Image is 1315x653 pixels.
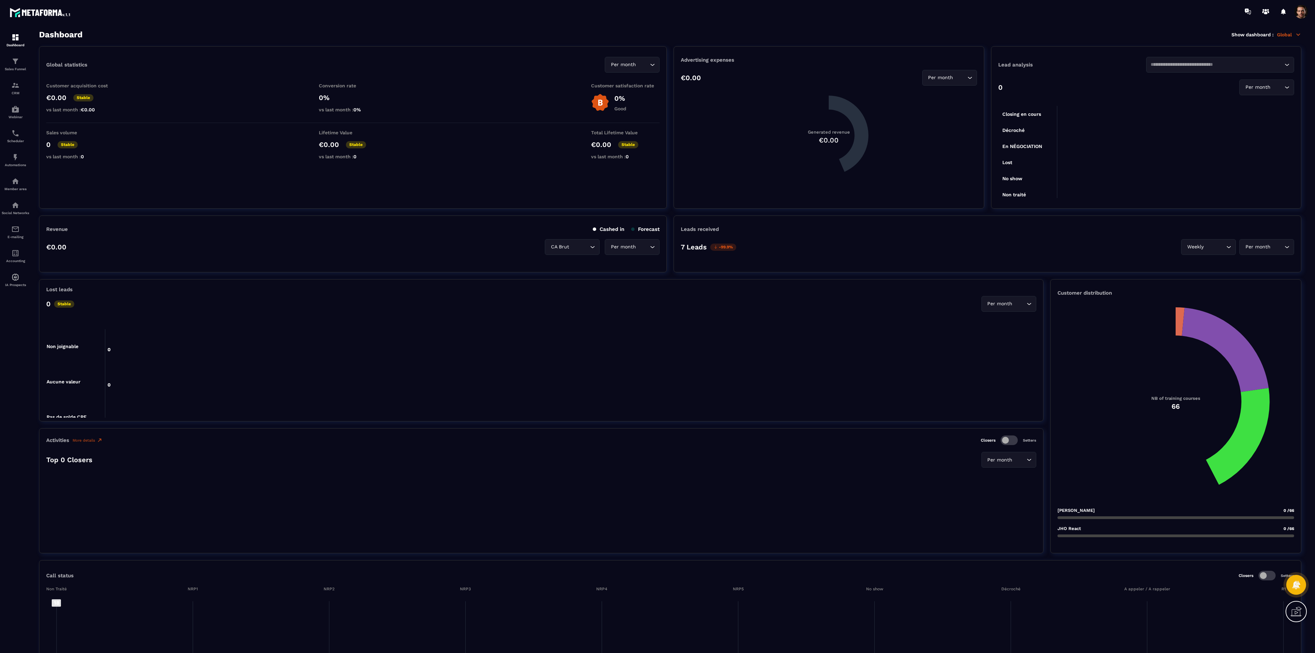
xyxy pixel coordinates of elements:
[637,61,648,69] input: Search for option
[46,587,67,591] tspan: Non Traité
[11,81,20,89] img: formation
[631,226,660,232] p: Forecast
[922,70,977,86] div: Search for option
[1146,57,1294,73] div: Search for option
[549,243,571,251] span: CA Brut
[2,91,29,95] p: CRM
[626,154,629,159] span: 0
[981,452,1036,468] div: Search for option
[1014,456,1025,464] input: Search for option
[637,243,648,251] input: Search for option
[681,57,977,63] p: Advertising expenses
[319,83,387,88] p: Conversion rate
[986,456,1014,464] span: Per month
[46,437,69,443] p: Activities
[1277,32,1301,38] p: Global
[1001,587,1020,591] tspan: Décroché
[1239,239,1294,255] div: Search for option
[1205,243,1225,251] input: Search for option
[2,28,29,52] a: formationformationDashboard
[591,154,660,159] p: vs last month :
[47,379,80,384] tspan: Aucune valeur
[46,572,74,579] p: Call status
[188,587,198,591] tspan: NRP1
[319,94,387,102] p: 0%
[2,196,29,220] a: social-networksocial-networkSocial Networks
[618,141,638,148] p: Stable
[1057,290,1294,296] p: Customer distribution
[2,244,29,268] a: accountantaccountantAccounting
[2,163,29,167] p: Automations
[1124,587,1170,591] tspan: A appeler / A rappeler
[319,130,387,135] p: Lifetime Value
[1272,84,1283,91] input: Search for option
[1283,508,1294,513] span: 0 /66
[609,61,637,69] span: Per month
[11,177,20,185] img: automations
[46,107,115,112] p: vs last month :
[591,130,660,135] p: Total Lifetime Value
[1244,243,1272,251] span: Per month
[981,296,1036,312] div: Search for option
[998,62,1146,68] p: Lead analysis
[319,140,339,149] p: €0.00
[1023,438,1036,443] p: Setters
[1239,573,1253,578] p: Closers
[2,100,29,124] a: automationsautomationsWebinar
[571,243,588,251] input: Search for option
[47,414,87,420] tspan: Pas de solde CPF
[2,211,29,215] p: Social Networks
[2,283,29,287] p: IA Prospects
[1281,587,1286,591] tspan: R1
[733,587,744,591] tspan: NRP5
[1002,160,1012,165] tspan: Lost
[614,94,626,102] p: 0%
[591,94,609,112] img: b-badge-o.b3b20ee6.svg
[596,587,607,591] tspan: NRP4
[319,107,387,112] p: vs last month :
[1014,300,1025,308] input: Search for option
[593,226,624,232] p: Cashed in
[11,57,20,65] img: formation
[46,62,87,68] p: Global statistics
[353,154,356,159] span: 0
[591,83,660,88] p: Customer satisfaction rate
[319,154,387,159] p: vs last month :
[47,344,78,349] tspan: Non joignable
[2,124,29,148] a: schedulerschedulerScheduler
[73,94,93,101] p: Stable
[81,107,95,112] span: €0.00
[1244,84,1272,91] span: Per month
[39,30,83,39] h3: Dashboard
[2,172,29,196] a: automationsautomationsMember area
[11,249,20,257] img: accountant
[2,259,29,263] p: Accounting
[11,105,20,113] img: automations
[2,76,29,100] a: formationformationCRM
[46,243,66,251] p: €0.00
[2,220,29,244] a: emailemailE-mailing
[2,139,29,143] p: Scheduler
[2,235,29,239] p: E-mailing
[1151,61,1283,69] input: Search for option
[46,83,115,88] p: Customer acquisition cost
[1281,574,1294,578] p: Setters
[986,300,1014,308] span: Per month
[1057,526,1081,531] p: JHO React
[1231,32,1274,37] p: Show dashboard :
[46,140,51,149] p: 0
[955,74,966,82] input: Search for option
[11,273,20,281] img: automations
[1002,127,1025,133] tspan: Décroché
[2,43,29,47] p: Dashboard
[11,201,20,209] img: social-network
[10,6,71,19] img: logo
[1057,508,1095,513] p: [PERSON_NAME]
[97,438,102,443] img: narrow-up-right-o.6b7c60e2.svg
[981,438,995,443] p: Closers
[2,187,29,191] p: Member area
[2,148,29,172] a: automationsautomationsAutomations
[46,94,66,102] p: €0.00
[1002,144,1042,149] tspan: En NÉGOCIATION
[54,300,74,308] p: Stable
